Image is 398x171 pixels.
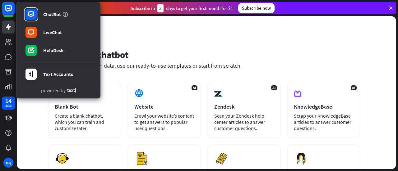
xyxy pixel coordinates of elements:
div: Create a blank chatbot, which you can train and customize later. [55,113,114,131]
div: KnowledgeBase [294,103,354,110]
div: Scan your Zendesk help center articles to answer customer questions. [214,113,274,131]
div: Subscribe now [238,3,275,13]
div: Set up your chatbot [48,49,360,61]
button: Open LiveChat chat widget [5,2,24,21]
a: 14 days [2,97,15,110]
div: Scrap your KnowledgeBase articles to answer customer questions. [294,113,354,131]
div: Crawl your website’s content to get answers to popular user questions. [134,113,194,131]
div: 14 [5,98,12,104]
div: Train your chatbot with data, use our ready-to-use templates or start from scratch. [48,62,360,69]
span: AI [351,85,357,90]
div: days [5,104,12,108]
div: 3 [157,4,164,12]
div: Website [134,103,194,110]
div: Blank Bot [55,103,114,110]
div: MQ [3,158,13,168]
span: AI [192,85,197,90]
div: Zendesk [214,103,274,110]
div: Subscribe in days to get your first month for $1 [131,4,233,12]
span: AI [271,85,277,90]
